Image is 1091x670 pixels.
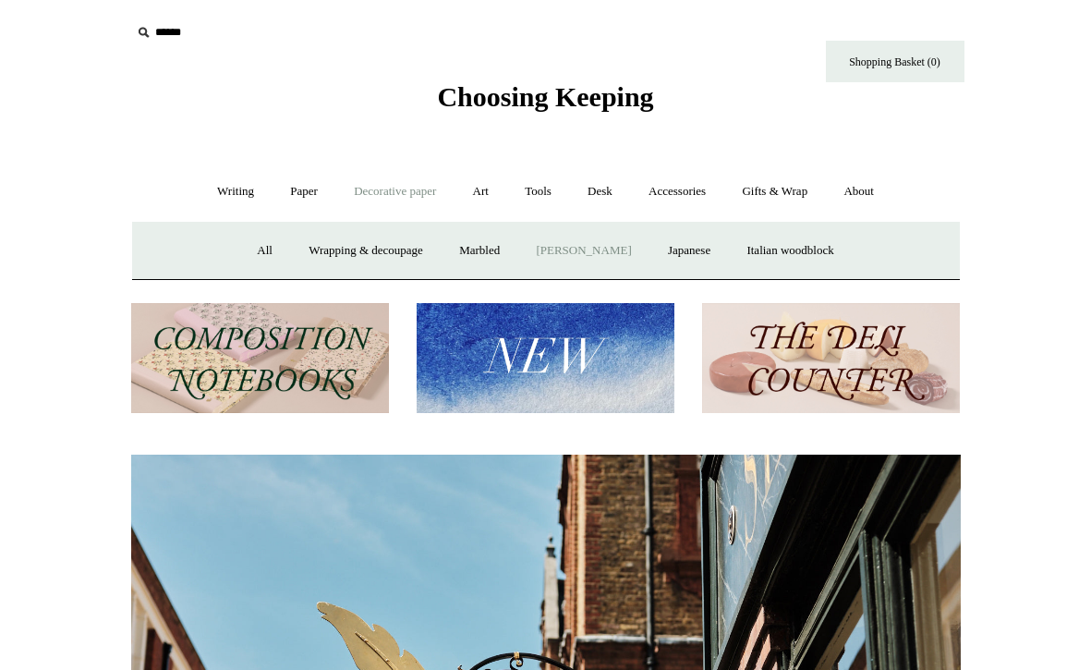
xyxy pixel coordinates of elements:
[632,167,722,216] a: Accessories
[240,226,289,275] a: All
[292,226,440,275] a: Wrapping & decoupage
[437,96,653,109] a: Choosing Keeping
[508,167,568,216] a: Tools
[200,167,271,216] a: Writing
[730,226,850,275] a: Italian woodblock
[519,226,648,275] a: [PERSON_NAME]
[337,167,453,216] a: Decorative paper
[437,81,653,112] span: Choosing Keeping
[442,226,516,275] a: Marbled
[702,303,960,413] img: The Deli Counter
[456,167,505,216] a: Art
[273,167,334,216] a: Paper
[826,41,964,82] a: Shopping Basket (0)
[827,167,891,216] a: About
[571,167,629,216] a: Desk
[651,226,727,275] a: Japanese
[131,303,389,413] img: 202302 Composition ledgers.jpg__PID:69722ee6-fa44-49dd-a067-31375e5d54ec
[417,303,674,413] img: New.jpg__PID:f73bdf93-380a-4a35-bcfe-7823039498e1
[725,167,824,216] a: Gifts & Wrap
